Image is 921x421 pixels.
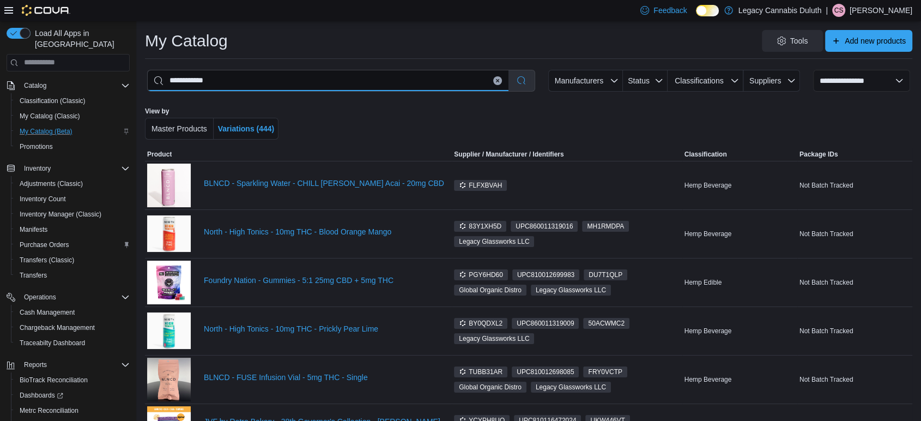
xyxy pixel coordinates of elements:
a: Dashboards [11,388,134,403]
span: Inventory Manager (Classic) [20,210,101,219]
button: Classifications [668,70,743,92]
span: Supplier / Manufacturer / Identifiers [454,150,563,159]
span: Legacy Glassworks LLC [531,382,611,393]
div: Hemp Beverage [682,373,797,386]
span: UPC860011319016 [511,221,578,232]
span: Transfers (Classic) [15,254,130,267]
button: Traceabilty Dashboard [11,335,134,351]
span: Operations [20,291,130,304]
button: Promotions [11,139,134,154]
a: Promotions [15,140,57,153]
span: Legacy Glassworks LLC [536,382,606,392]
button: Cash Management [11,305,134,320]
a: BioTrack Reconciliation [15,374,92,387]
button: Purchase Orders [11,237,134,252]
button: Inventory Count [11,191,134,207]
div: Hemp Beverage [682,324,797,338]
button: Catalog [20,79,51,92]
span: Classification [684,150,727,159]
button: Adjustments (Classic) [11,176,134,191]
span: FRY0VCTP [588,367,622,377]
span: Metrc Reconciliation [20,406,78,415]
a: Metrc Reconciliation [15,404,83,417]
div: Hemp Beverage [682,227,797,240]
a: BLNCD - FUSE Infusion Vial - 5mg THC - Single [204,373,450,382]
span: Promotions [20,142,53,151]
span: Reports [24,360,47,369]
span: My Catalog (Classic) [20,112,80,121]
img: BLNCD - FUSE Infusion Vial - 5mg THC - Single [147,358,191,401]
span: MH1RMDPA [582,221,629,232]
span: PGY6HD60 [459,270,503,280]
a: North - High Tonics - 10mg THC - Prickly Pear Lime [204,324,450,333]
span: Dashboards [15,389,130,402]
span: Global Organic Distro [459,382,522,392]
span: Purchase Orders [20,240,69,249]
span: Feedback [653,5,687,16]
button: Manifests [11,222,134,237]
div: Hemp Beverage [682,179,797,192]
button: Clear input [493,76,502,85]
span: DU7T1QLP [584,269,627,280]
span: FLFXBVAH [454,180,507,191]
span: TUBB31AR [459,367,502,377]
span: BY0QDXL2 [459,318,502,328]
span: Adjustments (Classic) [20,179,83,188]
span: TUBB31AR [454,366,507,377]
span: DU7T1QLP [589,270,622,280]
button: Transfers (Classic) [11,252,134,268]
a: Inventory Manager (Classic) [15,208,106,221]
button: Variations (444) [214,118,279,140]
span: Load All Apps in [GEOGRAPHIC_DATA] [31,28,130,50]
span: MH1RMDPA [587,221,624,231]
span: UPC810012698085 [512,366,579,377]
button: My Catalog (Beta) [11,124,134,139]
span: Classification (Classic) [15,94,130,107]
span: CS [834,4,844,17]
p: Legacy Cannabis Duluth [738,4,822,17]
button: Classification (Classic) [11,93,134,109]
span: Cash Management [20,308,75,317]
span: Status [628,76,650,85]
span: Inventory [20,162,130,175]
span: Inventory Manager (Classic) [15,208,130,221]
span: Inventory Count [15,193,130,206]
a: Adjustments (Classic) [15,177,87,190]
input: Dark Mode [696,5,719,16]
span: Metrc Reconciliation [15,404,130,417]
span: Legacy Glassworks LLC [454,333,534,344]
a: Foundry Nation - Gummies - 5:1 25mg CBD + 5mg THC [204,276,450,285]
div: Not Batch Tracked [797,179,912,192]
button: Operations [2,290,134,305]
span: Tools [790,35,808,46]
span: Global Organic Distro [454,285,526,296]
a: Cash Management [15,306,79,319]
button: Status [623,70,668,92]
a: Transfers (Classic) [15,254,78,267]
span: 83Y1XH5D [454,221,506,232]
button: Reports [2,357,134,372]
span: Suppliers [749,76,781,85]
a: Inventory Count [15,193,70,206]
span: UPC860011319009 [512,318,579,329]
a: Chargeback Management [15,321,99,334]
span: Transfers [20,271,47,280]
button: Chargeback Management [11,320,134,335]
span: UPC 810012698085 [517,367,574,377]
p: | [826,4,828,17]
span: Master Products [152,124,207,133]
span: UPC 810012699983 [517,270,574,280]
span: Catalog [24,81,46,90]
span: Promotions [15,140,130,153]
div: Not Batch Tracked [797,324,912,338]
div: Not Batch Tracked [797,373,912,386]
span: Reports [20,358,130,371]
span: Add new products [845,35,906,46]
span: 50ACWMC2 [583,318,629,329]
button: Add new products [825,30,912,52]
h1: My Catalog [145,30,228,52]
span: Product [147,150,172,159]
button: Inventory [20,162,55,175]
span: 83Y1XH5D [459,221,501,231]
img: Cova [22,5,70,16]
